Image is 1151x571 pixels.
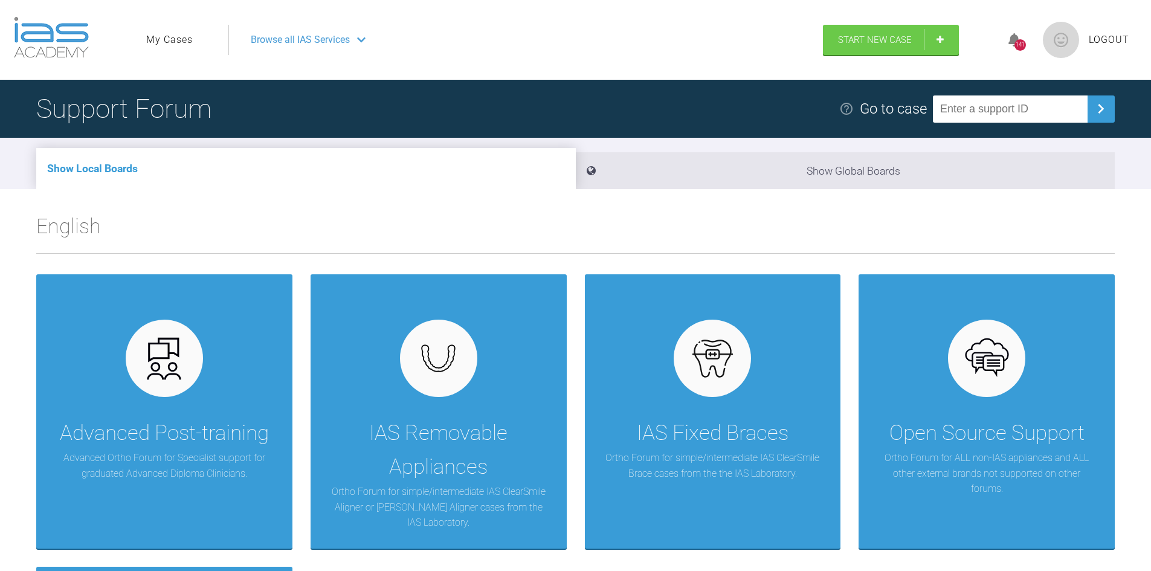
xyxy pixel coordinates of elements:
[1043,22,1079,58] img: profile.png
[36,88,211,130] h1: Support Forum
[964,335,1010,382] img: opensource.6e495855.svg
[859,274,1115,549] a: Open Source SupportOrtho Forum for ALL non-IAS appliances and ALL other external brands not suppo...
[576,152,1115,189] li: Show Global Boards
[146,32,193,48] a: My Cases
[585,274,841,549] a: IAS Fixed BracesOrtho Forum for simple/intermediate IAS ClearSmile Brace cases from the the IAS L...
[889,416,1085,450] div: Open Source Support
[36,274,292,549] a: Advanced Post-trainingAdvanced Ortho Forum for Specialist support for graduated Advanced Diploma ...
[1014,39,1026,51] div: 141
[933,95,1088,123] input: Enter a support ID
[329,484,549,531] p: Ortho Forum for simple/intermediate IAS ClearSmile Aligner or [PERSON_NAME] Aligner cases from th...
[689,335,736,382] img: fixed.9f4e6236.svg
[36,148,576,189] li: Show Local Boards
[839,102,854,116] img: help.e70b9f3d.svg
[637,416,788,450] div: IAS Fixed Braces
[1091,99,1111,118] img: chevronRight.28bd32b0.svg
[823,25,959,55] a: Start New Case
[60,416,269,450] div: Advanced Post-training
[415,341,462,376] img: removables.927eaa4e.svg
[14,17,89,58] img: logo-light.3e3ef733.png
[311,274,567,549] a: IAS Removable AppliancesOrtho Forum for simple/intermediate IAS ClearSmile Aligner or [PERSON_NAM...
[141,335,187,382] img: advanced.73cea251.svg
[877,450,1097,497] p: Ortho Forum for ALL non-IAS appliances and ALL other external brands not supported on other forums.
[251,32,350,48] span: Browse all IAS Services
[54,450,274,481] p: Advanced Ortho Forum for Specialist support for graduated Advanced Diploma Clinicians.
[860,97,927,120] div: Go to case
[838,34,912,45] span: Start New Case
[329,416,549,484] div: IAS Removable Appliances
[1089,32,1129,48] a: Logout
[36,210,1115,253] h2: English
[603,450,823,481] p: Ortho Forum for simple/intermediate IAS ClearSmile Brace cases from the the IAS Laboratory.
